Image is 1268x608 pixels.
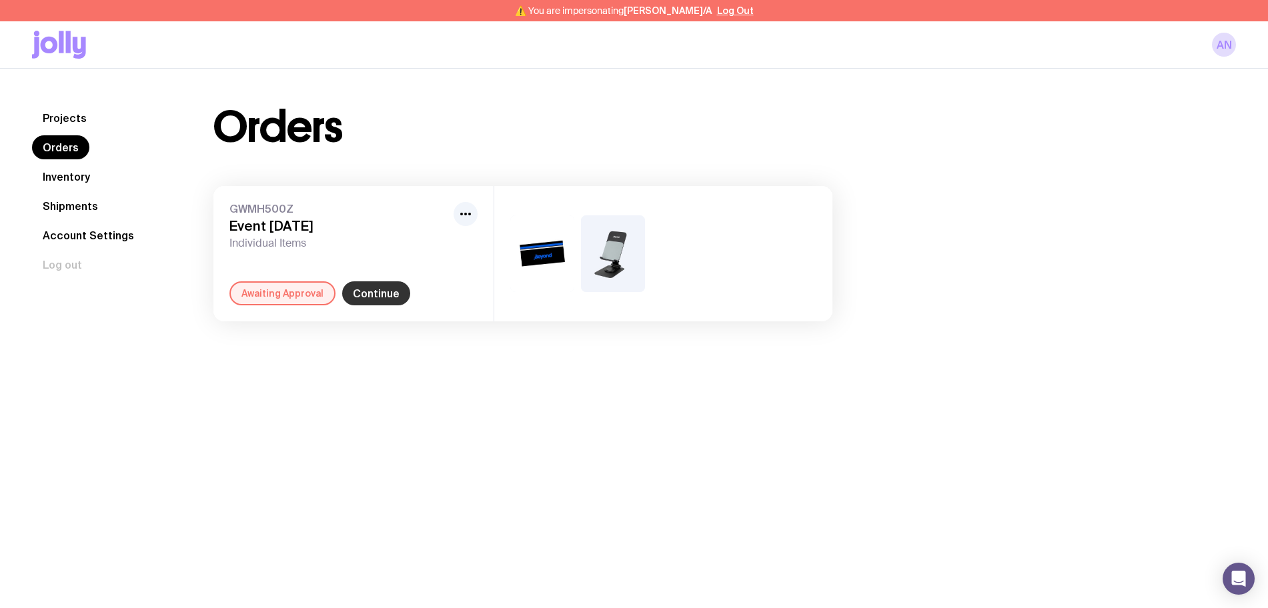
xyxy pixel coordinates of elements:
button: Log Out [717,5,754,16]
a: AN [1212,33,1236,57]
span: ⚠️ You are impersonating [515,5,712,16]
span: [PERSON_NAME]/A [624,5,712,16]
h3: Event [DATE] [229,218,448,234]
button: Log out [32,253,93,277]
div: Awaiting Approval [229,281,336,305]
a: Inventory [32,165,101,189]
h1: Orders [213,106,342,149]
a: Account Settings [32,223,145,247]
a: Projects [32,106,97,130]
a: Orders [32,135,89,159]
a: Continue [342,281,410,305]
span: Individual Items [229,237,448,250]
div: Open Intercom Messenger [1223,563,1255,595]
a: Shipments [32,194,109,218]
span: GWMH500Z [229,202,448,215]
